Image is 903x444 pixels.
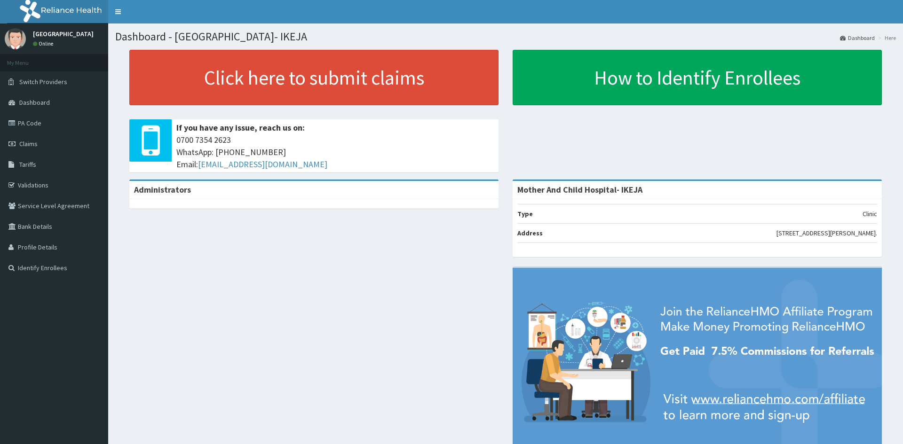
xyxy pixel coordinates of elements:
a: Dashboard [840,34,875,42]
span: Claims [19,140,38,148]
h1: Dashboard - [GEOGRAPHIC_DATA]- IKEJA [115,31,896,43]
b: If you have any issue, reach us on: [176,122,305,133]
strong: Mother And Child Hospital- IKEJA [517,184,642,195]
a: Click here to submit claims [129,50,499,105]
span: Dashboard [19,98,50,107]
b: Administrators [134,184,191,195]
p: [STREET_ADDRESS][PERSON_NAME]. [776,228,877,238]
a: How to Identify Enrollees [513,50,882,105]
span: Tariffs [19,160,36,169]
b: Type [517,210,533,218]
span: 0700 7354 2623 WhatsApp: [PHONE_NUMBER] Email: [176,134,494,170]
span: Switch Providers [19,78,67,86]
a: [EMAIL_ADDRESS][DOMAIN_NAME] [198,159,327,170]
p: [GEOGRAPHIC_DATA] [33,31,94,37]
b: Address [517,229,543,237]
a: Online [33,40,55,47]
p: Clinic [863,209,877,218]
li: Here [876,34,896,42]
img: User Image [5,28,26,49]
